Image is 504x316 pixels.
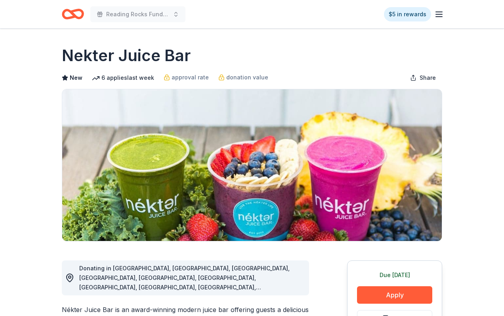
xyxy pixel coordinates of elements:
[70,73,82,83] span: New
[62,89,442,241] img: Image for Nekter Juice Bar
[226,73,268,82] span: donation value
[420,73,436,83] span: Share
[62,5,84,23] a: Home
[62,44,191,67] h1: Nekter Juice Bar
[92,73,154,83] div: 6 applies last week
[357,286,432,304] button: Apply
[164,73,209,82] a: approval rate
[106,10,170,19] span: Reading Rocks Fundraiser
[218,73,268,82] a: donation value
[404,70,442,86] button: Share
[172,73,209,82] span: approval rate
[384,7,431,21] a: $5 in rewards
[90,6,185,22] button: Reading Rocks Fundraiser
[357,270,432,280] div: Due [DATE]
